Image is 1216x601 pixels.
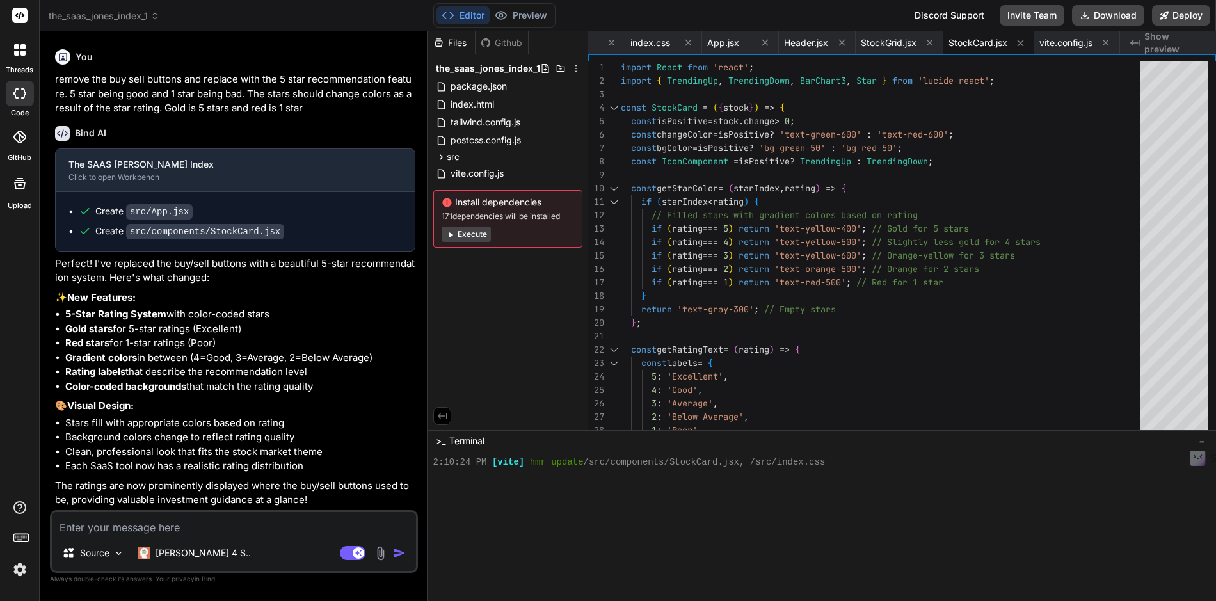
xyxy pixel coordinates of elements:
[641,303,672,315] span: return
[703,236,718,248] span: ===
[774,236,861,248] span: 'text-yellow-500'
[667,236,672,248] span: (
[8,152,31,163] label: GitHub
[588,195,604,209] div: 11
[652,209,908,221] span: // Filled stars with gradient colors based on rati
[641,290,646,301] span: }
[728,236,733,248] span: )
[55,72,415,116] p: remove the buy sell buttons and replace with the 5 star recommendation feature. 5 star being good...
[631,142,657,154] span: const
[713,196,744,207] span: rating
[65,365,125,378] strong: Rating labels
[667,384,698,396] span: 'Good'
[785,182,815,194] span: rating
[769,344,774,355] span: )
[774,263,861,275] span: 'text-orange-500'
[698,384,703,396] span: ,
[692,142,698,154] span: =
[588,128,604,141] div: 6
[733,182,780,194] span: starIndex
[172,575,195,582] span: privacy
[667,223,672,234] span: (
[764,102,774,113] span: =>
[790,75,795,86] span: ,
[774,250,861,261] span: 'text-yellow-600'
[841,182,846,194] span: {
[641,357,667,369] span: const
[588,182,604,195] div: 10
[449,166,505,181] span: vite.config.js
[800,75,846,86] span: BarChart3
[65,322,415,337] li: for 5-star ratings (Excellent)
[636,317,641,328] span: ;
[657,384,662,396] span: :
[739,236,769,248] span: return
[713,129,718,140] span: =
[657,142,692,154] span: bgColor
[65,430,415,445] li: Background colors change to reflect rating quality
[1144,30,1206,56] span: Show preview
[672,236,703,248] span: rating
[800,156,851,167] span: TrendingUp
[698,357,703,369] span: =
[652,411,657,422] span: 2
[744,411,749,422] span: ,
[393,547,406,559] img: icon
[67,399,134,412] strong: Visual Design:
[65,416,415,431] li: Stars fill with appropriate colors based on rating
[867,156,928,167] span: TrendingDown
[744,115,774,127] span: change
[657,411,662,422] span: :
[703,223,718,234] span: ===
[708,357,713,369] span: {
[80,547,109,559] p: Source
[55,291,415,305] p: ✨
[713,397,718,409] span: ,
[657,129,713,140] span: changeColor
[56,149,394,191] button: The SAAS [PERSON_NAME] IndexClick to open Workbench
[156,547,251,559] p: [PERSON_NAME] 4 S..
[449,79,508,94] span: package.json
[667,411,744,422] span: 'Below Average'
[790,156,795,167] span: ?
[846,75,851,86] span: ,
[65,307,415,322] li: with color-coded stars
[584,456,826,469] span: /src/components/StockCard.jsx, /src/index.css
[723,344,728,355] span: =
[657,344,723,355] span: getRatingText
[652,276,662,288] span: if
[630,36,670,49] span: index.css
[657,424,662,436] span: :
[739,156,790,167] span: isPositive
[433,456,487,469] span: 2:10:24 PM
[739,344,769,355] span: rating
[67,291,136,303] strong: New Features:
[631,156,657,167] span: const
[588,74,604,88] div: 2
[872,223,969,234] span: // Gold for 5 stars
[447,150,460,163] span: src
[764,303,836,315] span: // Empty stars
[605,101,622,115] div: Click to collapse the range.
[1039,36,1092,49] span: vite.config.js
[861,250,867,261] span: ;
[872,263,979,275] span: // Orange for 2 stars
[65,336,415,351] li: for 1-star ratings (Poor)
[652,263,662,275] span: if
[667,397,713,409] span: 'Average'
[11,108,29,118] label: code
[95,205,193,218] div: Create
[657,115,708,127] span: isPositive
[713,102,718,113] span: (
[126,224,284,239] code: src/components/StockCard.jsx
[908,209,918,221] span: ng
[588,289,604,303] div: 18
[861,263,867,275] span: ;
[1000,5,1064,26] button: Invite Team
[605,182,622,195] div: Click to collapse the range.
[759,142,826,154] span: 'bg-green-50'
[442,196,574,209] span: Install dependencies
[785,115,790,127] span: 0
[707,36,739,49] span: App.jsx
[826,182,836,194] span: =>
